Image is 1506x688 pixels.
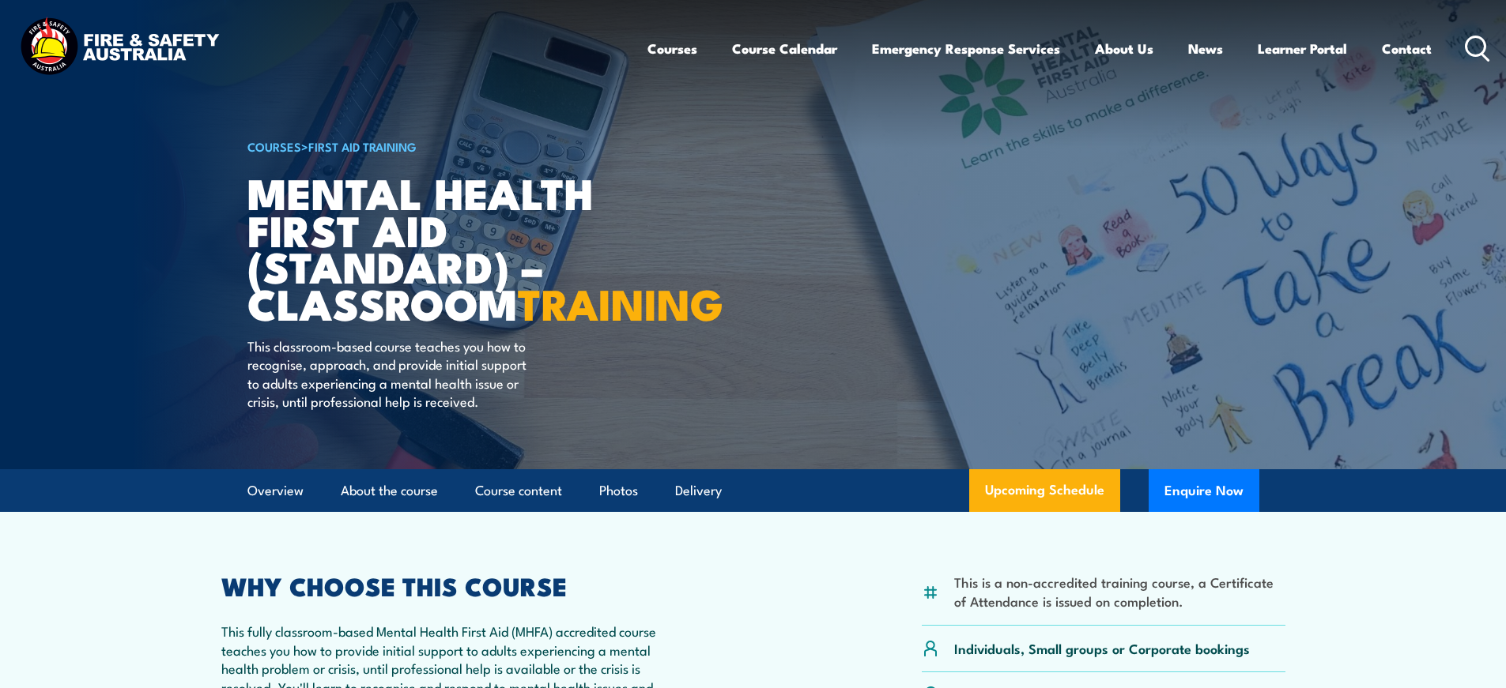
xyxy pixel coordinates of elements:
[1095,28,1153,70] a: About Us
[1149,469,1259,512] button: Enquire Now
[247,137,638,156] h6: >
[221,574,683,596] h2: WHY CHOOSE THIS COURSE
[599,470,638,512] a: Photos
[872,28,1060,70] a: Emergency Response Services
[969,469,1120,512] a: Upcoming Schedule
[341,470,438,512] a: About the course
[1188,28,1223,70] a: News
[1382,28,1432,70] a: Contact
[675,470,722,512] a: Delivery
[247,336,536,411] p: This classroom-based course teaches you how to recognise, approach, and provide initial support t...
[1258,28,1347,70] a: Learner Portal
[647,28,697,70] a: Courses
[954,573,1285,610] li: This is a non-accredited training course, a Certificate of Attendance is issued on completion.
[518,269,723,335] strong: TRAINING
[732,28,837,70] a: Course Calendar
[247,470,304,512] a: Overview
[954,639,1250,657] p: Individuals, Small groups or Corporate bookings
[475,470,562,512] a: Course content
[247,174,638,321] h1: Mental Health First Aid (Standard) – Classroom
[247,137,301,155] a: COURSES
[308,137,417,155] a: First Aid Training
